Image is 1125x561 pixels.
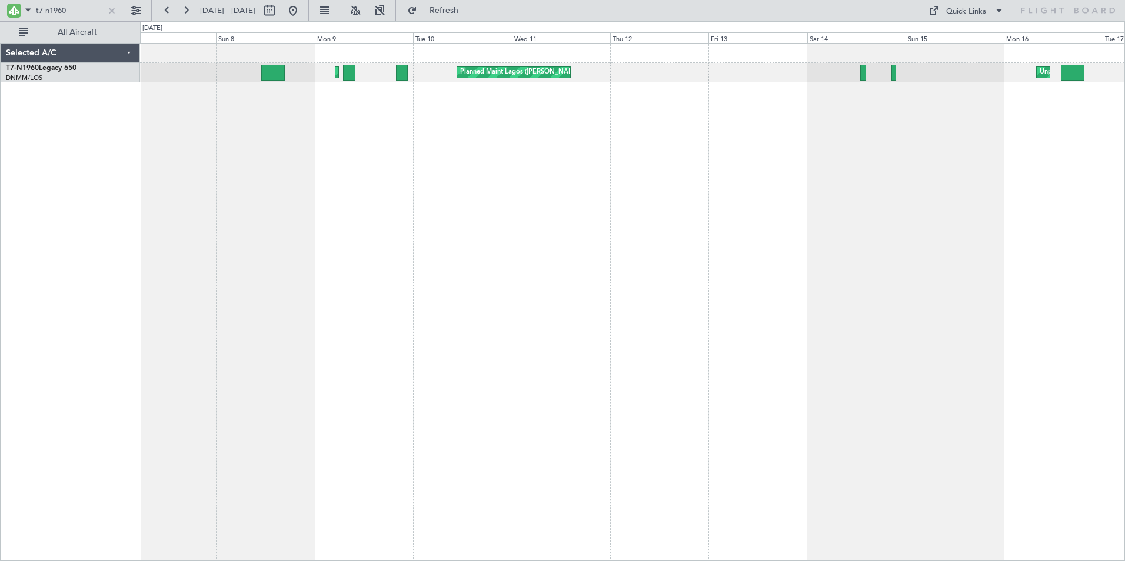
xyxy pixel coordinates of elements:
div: Sun 8 [216,32,314,43]
div: Mon 9 [315,32,413,43]
span: [DATE] - [DATE] [200,5,255,16]
div: Unplanned Maint Lagos ([GEOGRAPHIC_DATA][PERSON_NAME]) [338,64,536,81]
div: Planned Maint Lagos ([PERSON_NAME]) [460,64,582,81]
button: Quick Links [923,1,1010,20]
div: Tue 10 [413,32,511,43]
div: Quick Links [946,6,986,18]
a: DNMM/LOS [6,74,42,82]
div: Sun 15 [906,32,1004,43]
input: A/C (Reg. or Type) [36,2,104,19]
div: Wed 11 [512,32,610,43]
div: Fri 13 [708,32,807,43]
div: Mon 16 [1004,32,1102,43]
div: [DATE] [142,24,162,34]
button: Refresh [402,1,472,20]
span: All Aircraft [31,28,124,36]
button: All Aircraft [13,23,128,42]
div: Thu 12 [610,32,708,43]
a: T7-N1960Legacy 650 [6,65,76,72]
div: Sat 14 [807,32,906,43]
span: T7-N1960 [6,65,39,72]
span: Refresh [420,6,469,15]
div: Sat 7 [118,32,216,43]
